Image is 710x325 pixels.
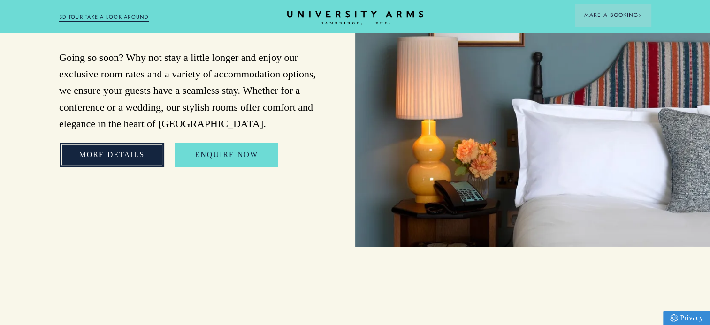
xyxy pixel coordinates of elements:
span: Make a Booking [584,11,641,19]
a: Home [287,11,423,25]
img: Arrow icon [638,14,641,17]
a: Privacy [663,311,710,325]
img: Privacy [670,314,678,322]
button: Make a BookingArrow icon [575,4,651,26]
a: 3D TOUR:TAKE A LOOK AROUND [59,13,149,22]
a: Enquire Now [175,143,277,167]
p: Going so soon? Why not stay a little longer and enjoy our exclusive room rates and a variety of a... [59,49,322,132]
a: More Details [60,143,165,167]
